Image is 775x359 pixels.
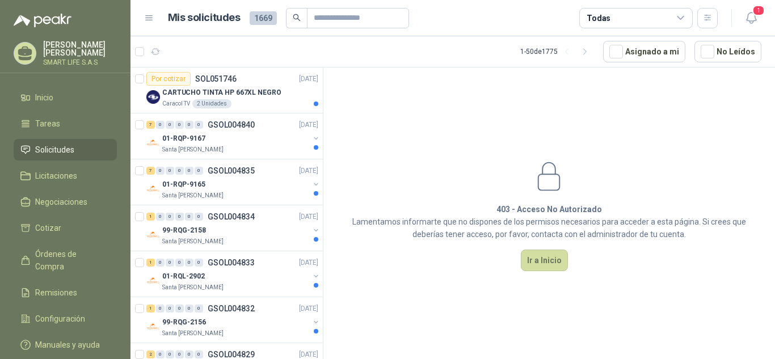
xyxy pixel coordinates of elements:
a: 1 0 0 0 0 0 GSOL004833[DATE] Company Logo01-RQL-2902Santa [PERSON_NAME] [146,256,321,292]
a: Configuración [14,308,117,330]
img: Company Logo [146,136,160,150]
div: 0 [175,167,184,175]
p: GSOL004832 [208,305,255,312]
div: 0 [156,167,165,175]
div: 0 [156,305,165,312]
img: Logo peakr [14,14,71,27]
div: 0 [156,350,165,358]
a: Manuales y ayuda [14,334,117,356]
a: 7 0 0 0 0 0 GSOL004835[DATE] Company Logo01-RQP-9165Santa [PERSON_NAME] [146,164,321,200]
div: 7 [146,167,155,175]
div: 0 [156,259,165,267]
div: 0 [175,350,184,358]
div: 0 [156,121,165,129]
div: 2 [146,350,155,358]
a: Inicio [14,87,117,108]
div: 1 [146,305,155,312]
p: Lamentamos informarte que no dispones de los permisos necesarios para acceder a esta página. Si c... [351,216,747,240]
p: Santa [PERSON_NAME] [162,283,224,292]
p: [DATE] [299,212,318,222]
div: 0 [195,259,203,267]
div: 0 [166,259,174,267]
div: 0 [185,305,193,312]
p: Santa [PERSON_NAME] [162,145,224,154]
div: 7 [146,121,155,129]
a: Tareas [14,113,117,134]
div: 0 [175,121,184,129]
p: GSOL004829 [208,350,255,358]
p: GSOL004835 [208,167,255,175]
div: 0 [195,167,203,175]
span: Manuales y ayuda [35,339,100,351]
p: Santa [PERSON_NAME] [162,329,224,338]
div: 0 [195,350,203,358]
div: 0 [175,259,184,267]
span: search [293,14,301,22]
p: GSOL004833 [208,259,255,267]
p: Santa [PERSON_NAME] [162,237,224,246]
a: Licitaciones [14,165,117,187]
a: 1 0 0 0 0 0 GSOL004832[DATE] Company Logo99-RQG-2156Santa [PERSON_NAME] [146,302,321,338]
span: Remisiones [35,286,77,299]
p: 99-RQG-2158 [162,225,206,236]
div: 1 [146,213,155,221]
button: 1 [741,8,761,28]
span: Inicio [35,91,53,104]
div: 0 [185,350,193,358]
div: 0 [166,350,174,358]
p: Caracol TV [162,99,190,108]
div: 0 [195,213,203,221]
div: 1 [146,259,155,267]
span: Configuración [35,312,85,325]
a: Remisiones [14,282,117,303]
img: Company Logo [146,182,160,196]
p: SOL051746 [195,75,237,83]
div: 0 [185,259,193,267]
div: 0 [166,305,174,312]
a: Negociaciones [14,191,117,213]
div: Por cotizar [146,72,191,86]
button: Asignado a mi [603,41,685,62]
p: [DATE] [299,303,318,314]
p: Santa [PERSON_NAME] [162,191,224,200]
a: 1 0 0 0 0 0 GSOL004834[DATE] Company Logo99-RQG-2158Santa [PERSON_NAME] [146,210,321,246]
div: 2 Unidades [192,99,231,108]
div: 0 [195,121,203,129]
div: 0 [185,213,193,221]
span: Órdenes de Compra [35,248,106,273]
div: Todas [587,12,610,24]
div: 0 [195,305,203,312]
p: 01-RQP-9165 [162,179,205,190]
p: [DATE] [299,257,318,268]
span: Licitaciones [35,170,77,182]
p: [DATE] [299,120,318,130]
div: 0 [166,213,174,221]
div: 0 [175,305,184,312]
span: Cotizar [35,222,61,234]
div: 0 [156,213,165,221]
div: 0 [166,121,174,129]
h1: 403 - Acceso No Autorizado [351,203,747,216]
div: 1 - 50 de 1775 [520,43,594,61]
p: [DATE] [299,166,318,176]
button: No Leídos [694,41,761,62]
h1: Mis solicitudes [168,10,241,26]
p: CARTUCHO TINTA HP 667XL NEGRO [162,87,281,98]
span: Solicitudes [35,143,74,156]
a: Cotizar [14,217,117,239]
a: Órdenes de Compra [14,243,117,277]
p: 01-RQL-2902 [162,271,205,282]
span: Negociaciones [35,196,87,208]
button: Ir a Inicio [521,250,568,271]
p: 99-RQG-2156 [162,317,206,328]
p: [PERSON_NAME] [PERSON_NAME] [43,41,117,57]
img: Company Logo [146,228,160,242]
p: GSOL004834 [208,213,255,221]
img: Company Logo [146,90,160,104]
span: Tareas [35,117,60,130]
div: 0 [185,167,193,175]
span: 1 [752,5,765,16]
p: GSOL004840 [208,121,255,129]
div: 0 [175,213,184,221]
img: Company Logo [146,320,160,333]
